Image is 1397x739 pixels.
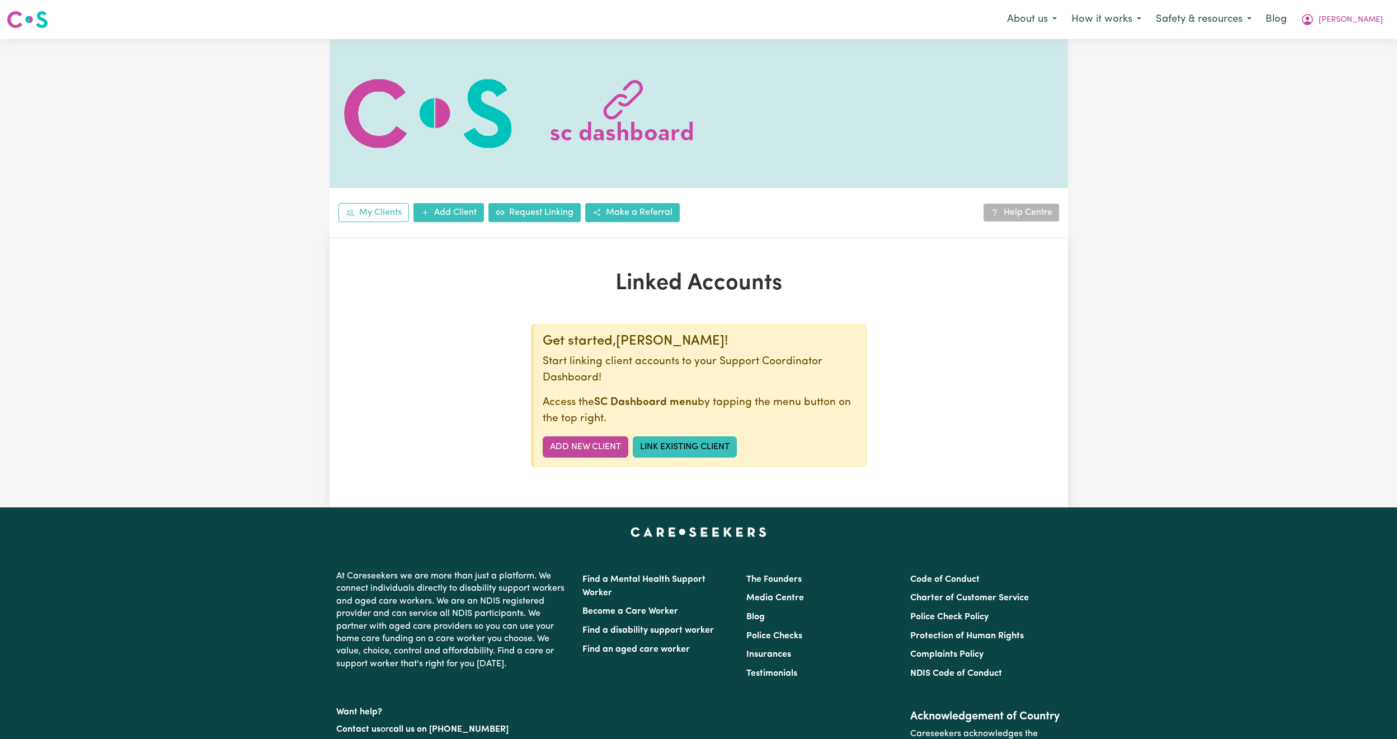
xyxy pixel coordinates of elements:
a: Blog [746,613,765,622]
p: Access the by tapping the menu button on the top right. [543,395,857,427]
button: My Account [1293,8,1390,31]
div: Get started, [PERSON_NAME] ! [543,333,857,350]
a: Protection of Human Rights [910,632,1024,641]
button: How it works [1064,8,1149,31]
a: Testimonials [746,669,797,678]
p: Want help? [336,702,569,718]
a: Careseekers home page [631,528,766,536]
button: About us [1000,8,1064,31]
a: Find a Mental Health Support Worker [582,575,705,597]
a: The Founders [746,575,802,584]
a: Add Client [413,203,484,222]
a: Find an aged care worker [582,645,690,654]
a: Request Linking [488,203,581,222]
h2: Acknowledgement of Country [910,710,1061,723]
b: SC Dashboard menu [594,397,698,408]
a: Code of Conduct [910,575,980,584]
a: Make a Referral [585,203,680,222]
span: [PERSON_NAME] [1319,14,1383,26]
a: Add New Client [543,436,628,458]
a: Find a disability support worker [582,626,714,635]
iframe: Button to launch messaging window, conversation in progress [1352,694,1388,730]
a: Media Centre [746,594,804,603]
img: Careseekers logo [7,10,48,30]
a: Careseekers logo [7,7,48,32]
a: Police Check Policy [910,613,989,622]
h1: Linked Accounts [459,270,938,297]
a: Insurances [746,650,791,659]
p: Start linking client accounts to your Support Coordinator Dashboard! [543,354,857,387]
a: Blog [1259,7,1293,32]
a: Contact us [336,725,380,734]
a: Link Existing Client [633,436,737,458]
a: Help Centre [984,204,1059,222]
a: My Clients [338,203,409,222]
a: Become a Care Worker [582,607,678,616]
p: At Careseekers we are more than just a platform. We connect individuals directly to disability su... [336,566,569,675]
button: Safety & resources [1149,8,1259,31]
a: NDIS Code of Conduct [910,669,1002,678]
a: call us on [PHONE_NUMBER] [389,725,509,734]
a: Charter of Customer Service [910,594,1029,603]
a: Police Checks [746,632,802,641]
a: Complaints Policy [910,650,984,659]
